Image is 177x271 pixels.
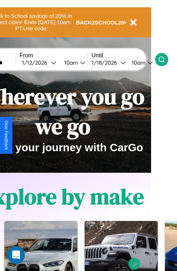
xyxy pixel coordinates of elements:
div: Open Intercom Messenger [7,246,25,264]
b: BACK2SCHOOL20 [76,19,124,26]
button: 10am [58,59,88,66]
div: 1 / 12 / 2026 [22,59,51,66]
label: Until [92,52,155,59]
button: 10am [126,59,155,66]
div: 10am [128,59,147,66]
div: 10am [61,59,80,66]
button: 1/12/2026 [20,59,58,66]
div: 1 / 18 / 2026 [92,59,120,66]
div: Give Feedback [4,121,9,150]
label: From [20,52,88,59]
